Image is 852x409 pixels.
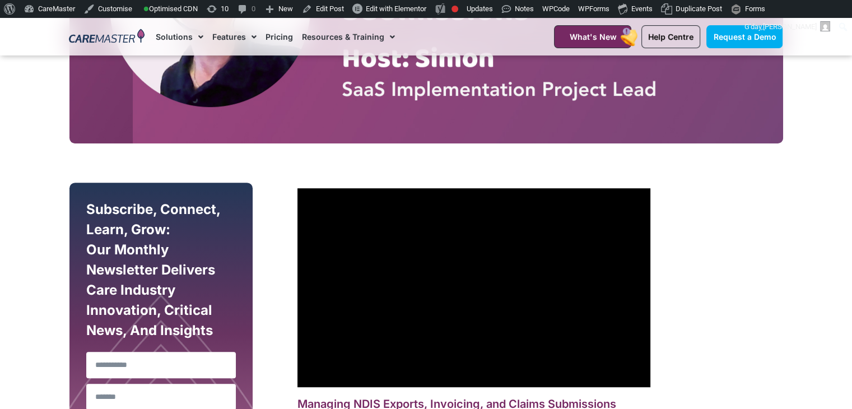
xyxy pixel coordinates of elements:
a: Resources & Training [302,18,395,55]
nav: Menu [156,18,527,55]
img: CareMaster Logo [69,29,145,45]
a: G'day, [741,18,835,36]
a: Help Centre [641,25,700,48]
span: [PERSON_NAME] [763,22,817,31]
span: Help Centre [648,32,693,41]
a: What's New [554,25,631,48]
a: Features [212,18,257,55]
div: Subscribe, Connect, Learn, Grow: Our Monthly Newsletter Delivers Care Industry Innovation, Critic... [83,199,239,346]
span: Edit with Elementor [366,4,426,13]
span: What's New [569,32,616,41]
a: Request a Demo [706,25,783,48]
a: Pricing [266,18,293,55]
a: Solutions [156,18,203,55]
span: Request a Demo [713,32,776,41]
div: Focus keyphrase not set [451,6,458,12]
iframe: Managing NDIS Exports, Invoicing, and Claims Submissions [297,188,650,387]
